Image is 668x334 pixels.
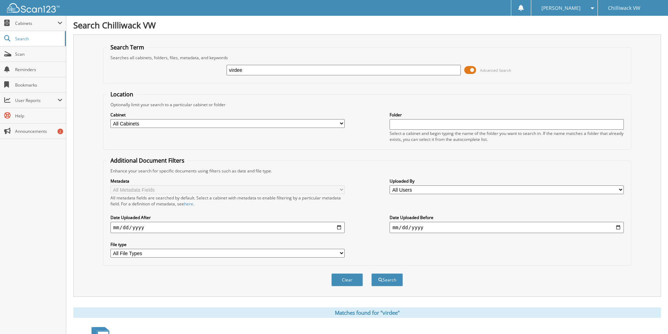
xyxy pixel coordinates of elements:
[390,222,624,233] input: end
[58,129,63,134] div: 2
[390,130,624,142] div: Select a cabinet and begin typing the name of the folder you want to search in. If the name match...
[107,43,148,51] legend: Search Term
[184,201,193,207] a: here
[15,82,62,88] span: Bookmarks
[73,307,661,318] div: Matches found for "virdee"
[15,67,62,73] span: Reminders
[107,168,627,174] div: Enhance your search for specific documents using filters such as date and file type.
[480,68,511,73] span: Advanced Search
[608,6,640,10] span: Chilliwack VW
[541,6,581,10] span: [PERSON_NAME]
[110,222,345,233] input: start
[110,241,345,247] label: File type
[107,55,627,61] div: Searches all cabinets, folders, files, metadata, and keywords
[390,178,624,184] label: Uploaded By
[15,20,58,26] span: Cabinets
[331,273,363,286] button: Clear
[107,102,627,108] div: Optionally limit your search to a particular cabinet or folder
[107,157,188,164] legend: Additional Document Filters
[15,51,62,57] span: Scan
[15,97,58,103] span: User Reports
[110,195,345,207] div: All metadata fields are searched by default. Select a cabinet with metadata to enable filtering b...
[390,112,624,118] label: Folder
[15,113,62,119] span: Help
[110,178,345,184] label: Metadata
[73,19,661,31] h1: Search Chilliwack VW
[371,273,403,286] button: Search
[390,214,624,220] label: Date Uploaded Before
[107,90,137,98] legend: Location
[15,128,62,134] span: Announcements
[7,3,60,13] img: scan123-logo-white.svg
[110,112,345,118] label: Cabinet
[15,36,61,42] span: Search
[110,214,345,220] label: Date Uploaded After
